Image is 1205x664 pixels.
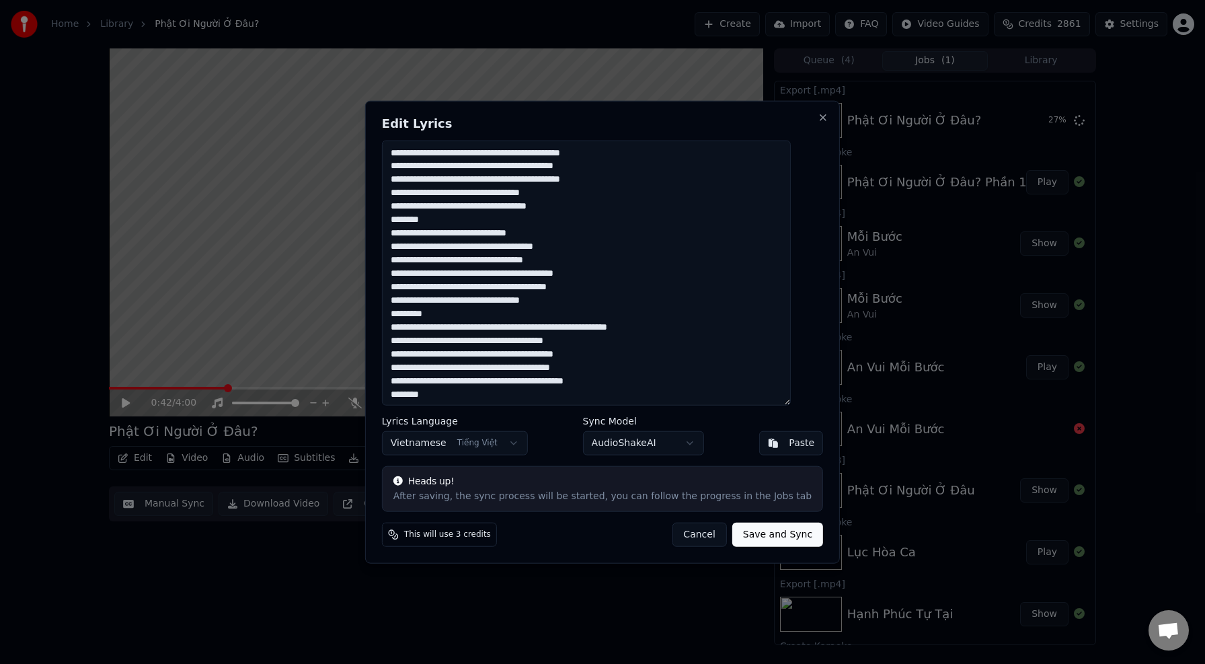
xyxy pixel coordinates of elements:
span: This will use 3 credits [404,529,491,540]
div: Paste [789,437,814,450]
div: Heads up! [393,475,812,488]
div: After saving, the sync process will be started, you can follow the progress in the Jobs tab [393,490,812,503]
button: Save and Sync [732,523,823,547]
h2: Edit Lyrics [382,117,823,129]
label: Lyrics Language [382,416,528,426]
button: Paste [759,431,823,455]
label: Sync Model [583,416,704,426]
button: Cancel [672,523,726,547]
